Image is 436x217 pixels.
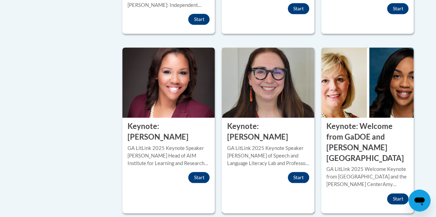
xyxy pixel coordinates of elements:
img: Course Logo [222,47,314,118]
a: Course Logo Keynote: [PERSON_NAME]More InfoStart GA LitLink 2025 Keynote Speaker [PERSON_NAME] of... [222,47,314,213]
h3: Keynote: Welcome from GaDOE and [PERSON_NAME][GEOGRAPHIC_DATA] [326,121,408,163]
button: Start [387,193,408,204]
div: GA LitLink 2025 Welcome Keynote from [GEOGRAPHIC_DATA] and the [PERSON_NAME] CenterAmy [PERSON_NA... [326,165,408,188]
h3: Keynote: [PERSON_NAME] [128,121,210,142]
button: Start [188,14,210,25]
img: Course Logo [321,47,414,118]
button: Start [288,3,309,14]
img: Course Logo [122,47,215,118]
a: Course Logo Keynote: [PERSON_NAME]More InfoStart GA LitLink 2025 Keynote Speaker [PERSON_NAME] He... [122,47,215,213]
button: Start [288,172,309,183]
iframe: Button to launch messaging window [408,189,430,211]
button: Start [188,172,210,183]
a: Course Logo Keynote: Welcome from GaDOE and [PERSON_NAME][GEOGRAPHIC_DATA]More InfoStart GA LitLi... [321,47,414,213]
div: GA LitLink 2025 Keynote Speaker [PERSON_NAME] of Speech and Language Literacy Lab and Professor, ... [227,144,309,167]
h3: Keynote: [PERSON_NAME] [227,121,309,142]
div: GA LitLink 2025 Keynote Speaker [PERSON_NAME] Head of AIM Institute for Learning and Research and... [128,144,210,167]
button: Start [387,3,408,14]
